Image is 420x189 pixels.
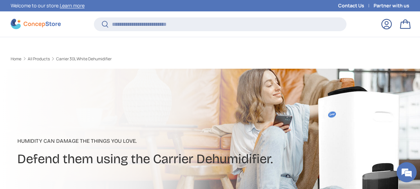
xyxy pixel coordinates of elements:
a: Learn more [60,2,85,9]
h2: Defend them using the Carrier Dehumidifier. [17,150,273,167]
img: ConcepStore [11,19,61,29]
a: Carrier 30L White Dehumidifier [56,57,112,61]
p: Humidity can damage the things you love. [17,137,273,145]
a: Home [11,57,21,61]
a: Contact Us [338,2,374,9]
nav: Breadcrumbs [11,56,222,62]
p: Welcome to our store. [11,2,85,9]
a: Partner with us [374,2,409,9]
a: All Products [28,57,50,61]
